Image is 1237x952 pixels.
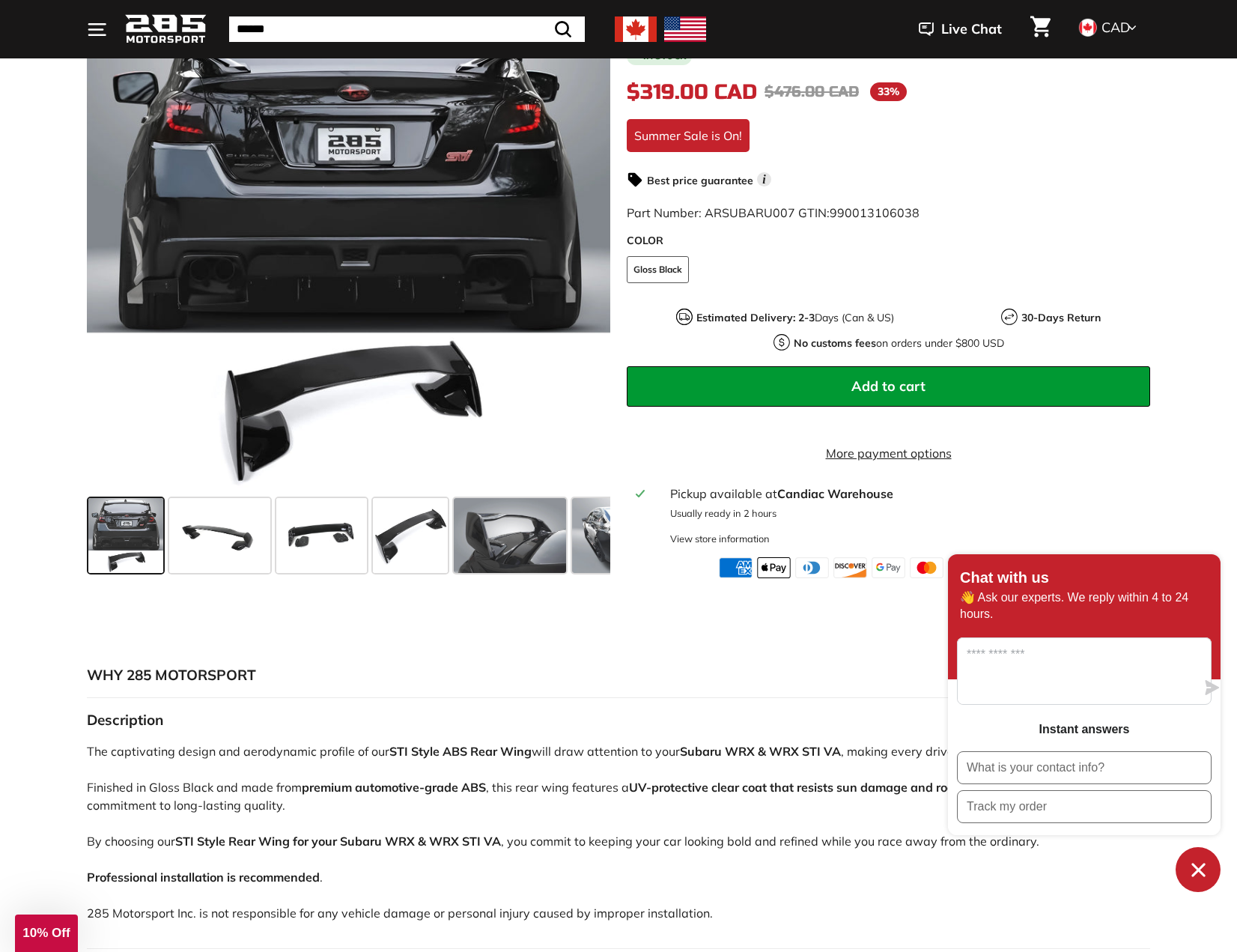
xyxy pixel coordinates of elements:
img: diners_club [795,557,829,578]
img: google_pay [872,557,905,578]
p: on orders under $800 USD [794,336,1004,351]
strong: Best price guarantee [647,174,753,187]
strong: STI Style [389,744,440,759]
img: master [910,557,943,578]
strong: 30-Days Return [1021,311,1101,324]
p: Days (Can & US) [696,310,894,326]
span: $319.00 CAD [627,79,757,105]
span: i [757,172,771,187]
strong: Professional installation is recommended [87,870,320,885]
span: 10% Off [22,926,70,940]
img: apple_pay [757,557,791,578]
strong: STI Style [175,834,225,849]
span: CAD [1101,19,1130,36]
img: discover [833,557,867,578]
b: In stock [643,52,686,61]
div: Pickup available at [670,485,1141,503]
strong: UV-protective clear coat that resists sun damage and road debris [629,780,1000,795]
button: Description [87,698,1150,743]
span: Live Chat [941,19,1002,39]
p: Usually ready in 2 hours [670,506,1141,521]
strong: premium automotive-grade ABS [302,780,486,795]
span: Add to cart [851,378,926,395]
div: The captivating design and aerodynamic profile of our will draw attention to your , making every ... [87,742,1150,948]
span: 33% [870,82,907,101]
strong: Subaru WRX & WRX STI VA [680,744,841,759]
div: Summer Sale is On! [627,119,750,152]
strong: Candiac Warehouse [777,486,893,501]
strong: Estimated Delivery: 2-3 [696,311,815,324]
div: 10% Off [15,915,78,952]
a: More payment options [627,444,1150,462]
span: Part Number: ARSUBARU007 GTIN: [627,205,920,220]
strong: Rear Wing for your Subaru WRX & WRX STI VA [228,834,501,849]
a: Cart [1021,4,1060,55]
img: Logo_285_Motorsport_areodynamics_components [124,12,207,47]
strong: Rear Wing [470,744,532,759]
inbox-online-store-chat: Shopify online store chat [943,554,1225,892]
button: Add to cart [627,366,1150,407]
label: COLOR [627,233,1150,249]
span: $476.00 CAD [765,82,859,101]
input: Search [229,16,585,42]
strong: ABS [443,744,467,759]
div: View store information [670,532,770,546]
button: Live Chat [899,10,1021,48]
span: 990013106038 [830,205,920,220]
img: american_express [719,557,753,578]
strong: No customs fees [794,336,876,350]
button: WHY 285 MOTORSPORT [87,653,1150,698]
